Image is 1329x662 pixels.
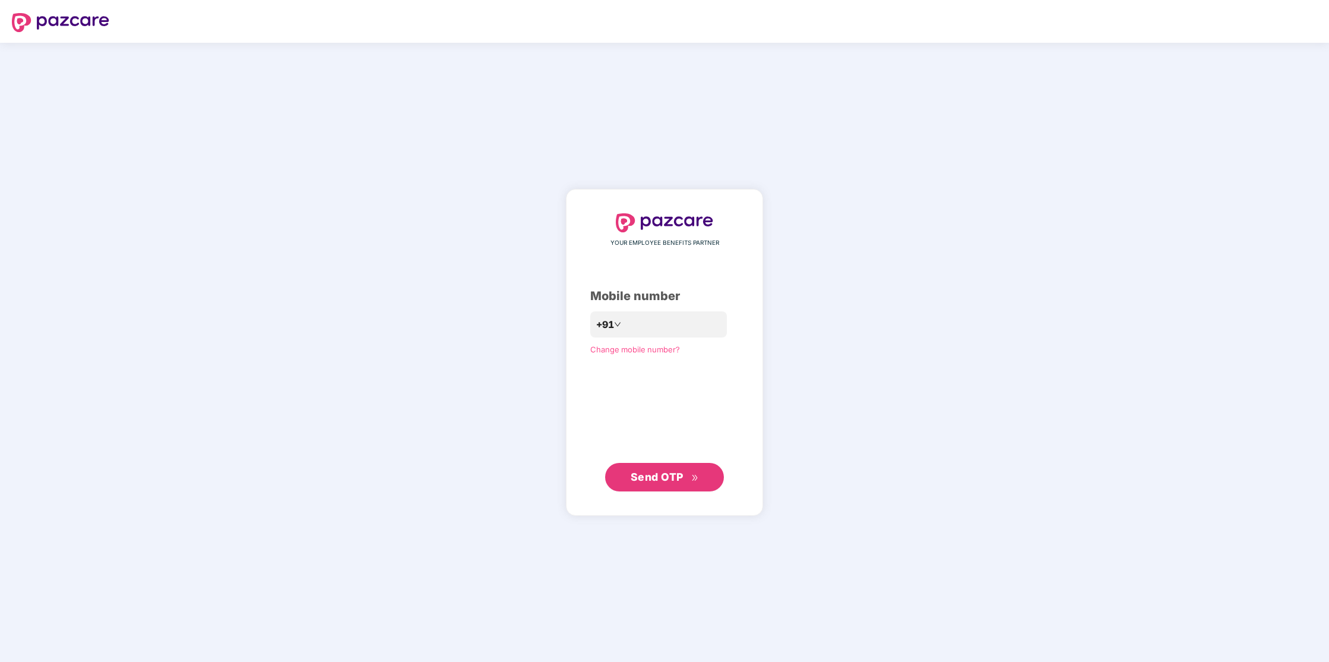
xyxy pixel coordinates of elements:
[590,345,680,354] a: Change mobile number?
[596,317,614,332] span: +91
[605,463,724,491] button: Send OTPdouble-right
[691,474,699,482] span: double-right
[590,287,739,305] div: Mobile number
[631,471,684,483] span: Send OTP
[12,13,109,32] img: logo
[610,238,719,248] span: YOUR EMPLOYEE BENEFITS PARTNER
[614,321,621,328] span: down
[616,213,713,232] img: logo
